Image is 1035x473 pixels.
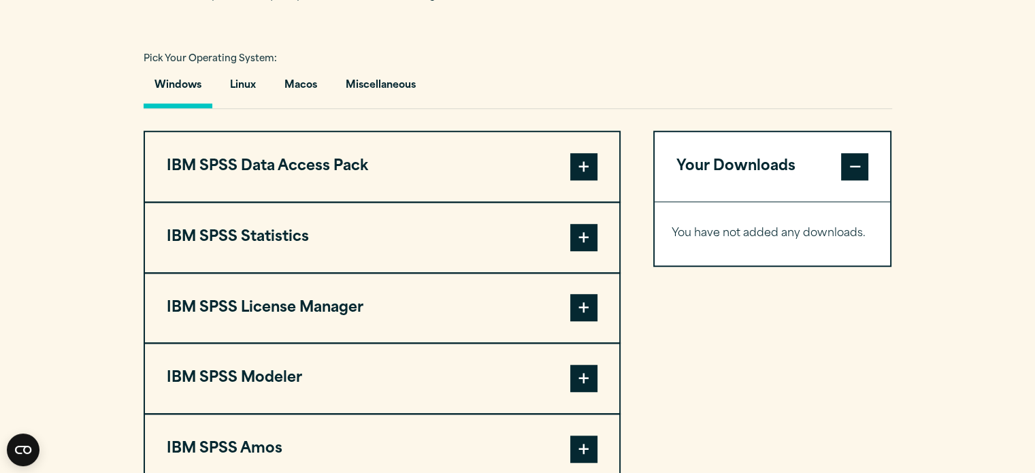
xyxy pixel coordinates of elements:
[145,203,619,272] button: IBM SPSS Statistics
[219,69,267,108] button: Linux
[7,434,39,466] button: Open CMP widget
[144,54,277,63] span: Pick Your Operating System:
[672,224,874,244] p: You have not added any downloads.
[145,274,619,343] button: IBM SPSS License Manager
[144,69,212,108] button: Windows
[274,69,328,108] button: Macos
[145,344,619,413] button: IBM SPSS Modeler
[145,132,619,201] button: IBM SPSS Data Access Pack
[335,69,427,108] button: Miscellaneous
[655,201,891,265] div: Your Downloads
[655,132,891,201] button: Your Downloads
